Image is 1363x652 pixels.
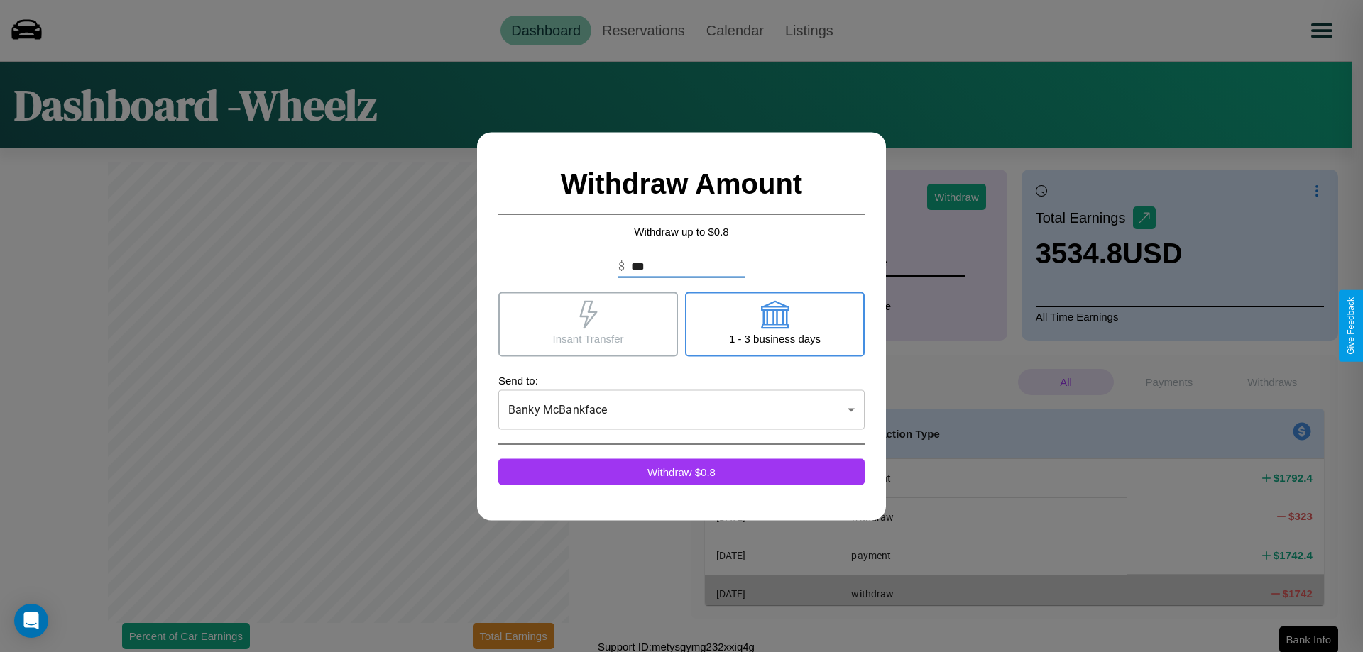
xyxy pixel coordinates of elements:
[498,370,865,389] p: Send to:
[729,328,821,348] p: 1 - 3 business days
[498,389,865,429] div: Banky McBankface
[14,604,48,638] div: Open Intercom Messenger
[552,328,623,348] p: Insant Transfer
[498,153,865,214] h2: Withdraw Amount
[498,458,865,485] button: Withdraw $0.8
[1346,297,1356,355] div: Give Feedback
[618,258,625,275] p: $
[498,221,865,241] p: Withdraw up to $ 0.8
